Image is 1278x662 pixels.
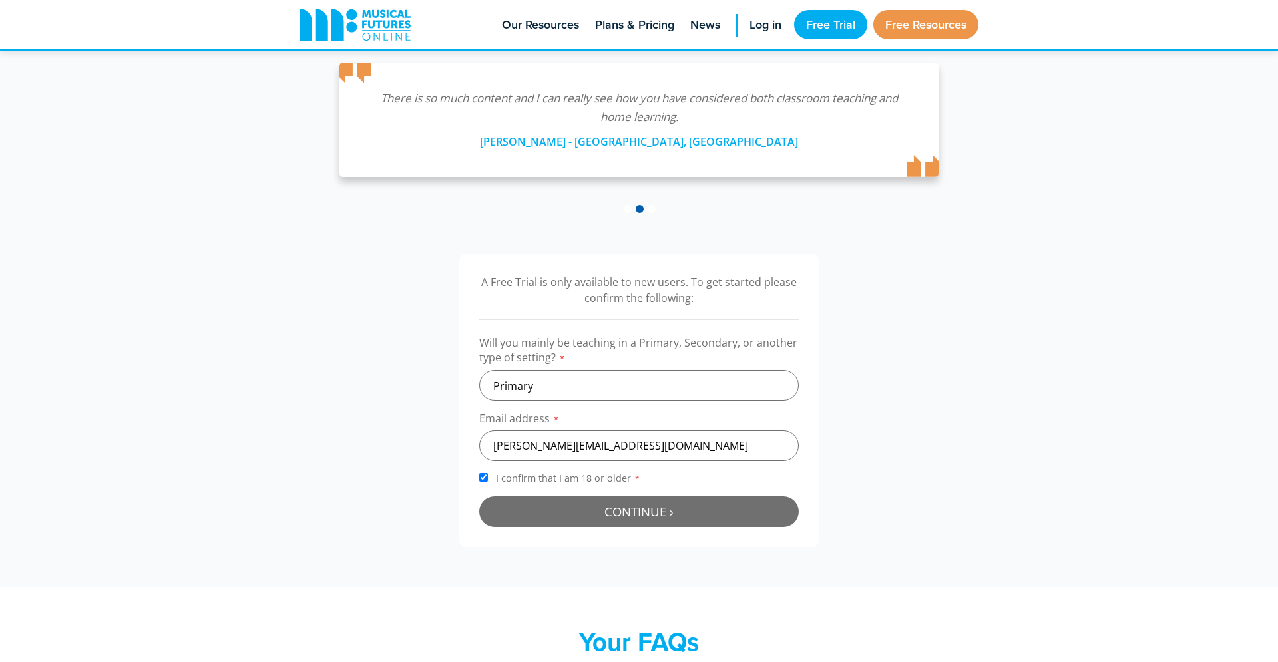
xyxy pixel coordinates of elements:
span: Log in [749,16,781,34]
span: Continue › [604,503,674,520]
p: There is so much content and I can really see how you have considered both classroom teaching and... [366,89,912,126]
span: News [690,16,720,34]
span: Our Resources [502,16,579,34]
a: Free Trial [794,10,867,39]
div: [PERSON_NAME] - [GEOGRAPHIC_DATA], [GEOGRAPHIC_DATA] [366,126,912,150]
button: Continue › [479,496,799,527]
h2: Your FAQs [379,627,899,657]
a: Free Resources [873,10,978,39]
label: Will you mainly be teaching in a Primary, Secondary, or another type of setting? [479,335,799,370]
span: Plans & Pricing [595,16,674,34]
span: I confirm that I am 18 or older [493,472,643,484]
input: I confirm that I am 18 or older* [479,473,488,482]
label: Email address [479,411,799,430]
p: A Free Trial is only available to new users. To get started please confirm the following: [479,274,799,306]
